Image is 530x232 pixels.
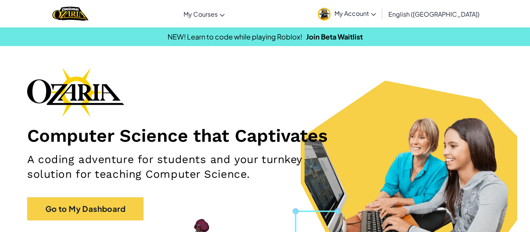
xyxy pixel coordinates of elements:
span: English ([GEOGRAPHIC_DATA]) [388,10,480,18]
a: Go to My Dashboard [27,197,144,220]
h1: Computer Science that Captivates [27,125,503,146]
span: NEW! Learn to code while playing Roblox! [168,32,302,41]
img: Home [52,6,88,22]
span: My Account [334,9,376,17]
a: English ([GEOGRAPHIC_DATA]) [385,3,483,24]
span: My Courses [184,10,218,18]
img: avatar [318,8,331,21]
h2: A coding adventure for students and your turnkey solution for teaching Computer Science. [27,152,346,182]
a: My Courses [180,3,229,24]
a: My Account [314,2,380,26]
a: Join Beta Waitlist [306,32,363,41]
a: Ozaria by CodeCombat logo [52,6,88,22]
img: Ozaria branding logo [27,67,124,117]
